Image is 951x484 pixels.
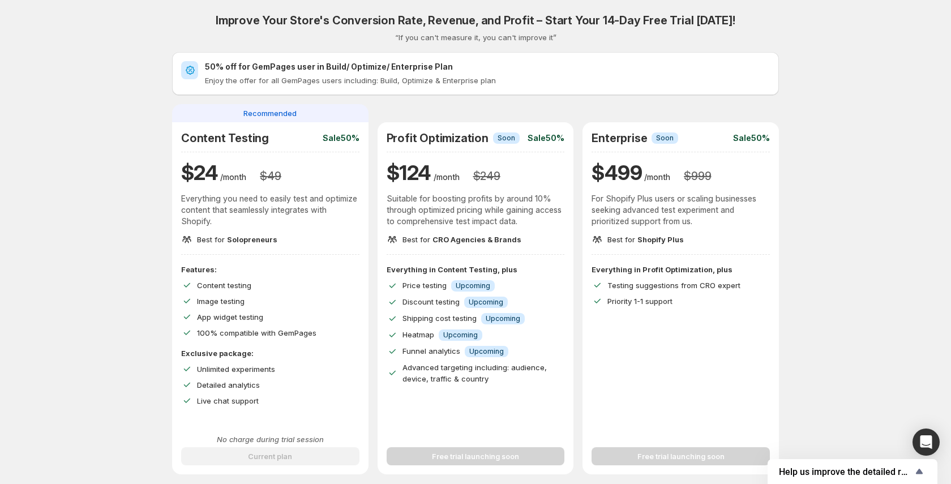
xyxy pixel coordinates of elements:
p: Everything you need to easily test and optimize content that seamlessly integrates with Shopify. [181,193,359,227]
span: CRO Agencies & Brands [432,235,521,244]
h2: Enterprise [592,131,647,145]
p: No charge during trial session [181,434,359,445]
p: Exclusive package: [181,348,359,359]
h2: Improve Your Store's Conversion Rate, Revenue, and Profit – Start Your 14-Day Free Trial [DATE]! [216,14,735,27]
p: Best for [402,234,521,245]
p: Sale 50% [528,132,564,144]
p: Features: [181,264,359,275]
span: Recommended [243,108,297,119]
span: Upcoming [443,331,478,340]
span: Priority 1-1 support [607,297,672,306]
p: Best for [607,234,684,245]
p: Enjoy the offer for all GemPages users including: Build, Optimize & Enterprise plan [205,75,770,86]
span: Upcoming [469,347,504,356]
span: Soon [656,134,674,143]
h1: $ 24 [181,159,218,186]
p: Sale 50% [323,132,359,144]
p: /month [220,172,246,183]
span: Testing suggestions from CRO expert [607,281,740,290]
span: Advanced targeting including: audience, device, traffic & country [402,363,547,383]
span: Live chat support [197,396,259,405]
h3: $ 999 [684,169,711,183]
p: Suitable for boosting profits by around 10% through optimized pricing while gaining access to com... [387,193,565,227]
span: Heatmap [402,330,434,339]
h2: 50% off for GemPages user in Build/ Optimize/ Enterprise Plan [205,61,770,72]
span: Help us improve the detailed report for A/B campaigns [779,466,913,477]
span: Discount testing [402,297,460,306]
span: Funnel analytics [402,346,460,355]
span: Soon [498,134,515,143]
span: Shopify Plus [637,235,684,244]
span: App widget testing [197,312,263,322]
h1: $ 124 [387,159,431,186]
p: /month [644,172,670,183]
span: Solopreneurs [227,235,277,244]
p: Best for [197,234,277,245]
span: Price testing [402,281,447,290]
span: 100% compatible with GemPages [197,328,316,337]
p: /month [434,172,460,183]
span: Upcoming [469,298,503,307]
p: Everything in Content Testing, plus [387,264,565,275]
span: Upcoming [486,314,520,323]
span: Unlimited experiments [197,365,275,374]
p: “If you can't measure it, you can't improve it” [395,32,556,43]
span: Shipping cost testing [402,314,477,323]
span: Upcoming [456,281,490,290]
h3: $ 49 [260,169,281,183]
span: Content testing [197,281,251,290]
button: Show survey - Help us improve the detailed report for A/B campaigns [779,465,926,478]
p: Sale 50% [733,132,770,144]
span: Image testing [197,297,245,306]
span: Detailed analytics [197,380,260,389]
h1: $ 499 [592,159,642,186]
p: Everything in Profit Optimization, plus [592,264,770,275]
h2: Content Testing [181,131,269,145]
p: For Shopify Plus users or scaling businesses seeking advanced test experiment and prioritized sup... [592,193,770,227]
h2: Profit Optimization [387,131,489,145]
div: Open Intercom Messenger [913,429,940,456]
h3: $ 249 [473,169,500,183]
